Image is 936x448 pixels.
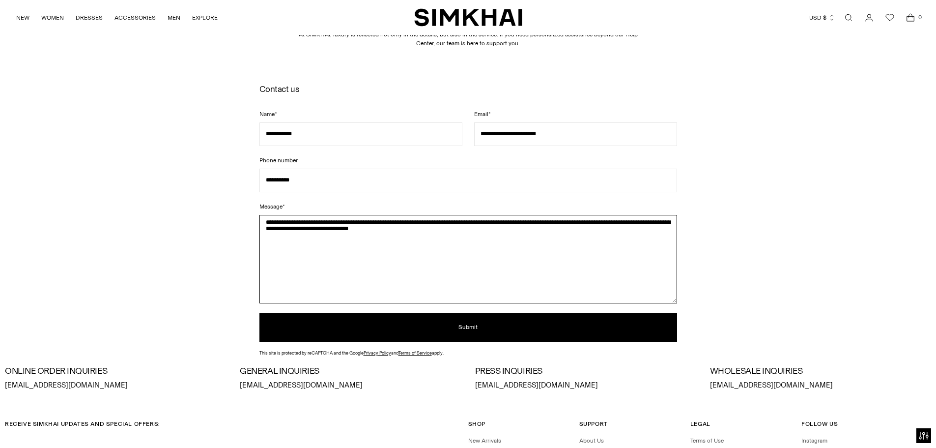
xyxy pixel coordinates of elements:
span: Legal [690,420,710,427]
h3: PRESS INQUIRIES [475,366,696,376]
a: Open search modal [839,8,858,28]
p: [EMAIL_ADDRESS][DOMAIN_NAME] [475,380,696,391]
h3: GENERAL INQUIRIES [240,366,461,376]
a: Open cart modal [901,8,920,28]
p: At SIMKHAI, luxury is reflected not only in the details, but also in the service. If you need per... [296,30,640,74]
label: Email [474,110,677,119]
a: DRESSES [76,7,103,29]
button: USD $ [809,7,835,29]
p: [EMAIL_ADDRESS][DOMAIN_NAME] [5,380,226,391]
span: Follow Us [801,420,838,427]
span: RECEIVE SIMKHAI UPDATES AND SPECIAL OFFERS: [5,420,160,427]
a: NEW [16,7,29,29]
p: [EMAIL_ADDRESS][DOMAIN_NAME] [240,380,461,391]
h3: ONLINE ORDER INQUIRIES [5,366,226,376]
button: Submit [259,313,677,342]
a: Instagram [801,437,827,444]
h3: WHOLESALE INQUIRIES [710,366,931,376]
span: Shop [468,420,485,427]
a: Terms of Service [398,350,432,356]
a: About Us [579,437,604,444]
label: Message [259,202,677,211]
a: Go to the account page [859,8,879,28]
a: Privacy Policy [364,350,391,356]
span: 0 [915,13,924,22]
a: New Arrivals [468,437,501,444]
a: ACCESSORIES [114,7,156,29]
a: EXPLORE [192,7,218,29]
a: Terms of Use [690,437,724,444]
label: Name [259,110,462,119]
a: SIMKHAI [414,8,522,27]
a: WOMEN [41,7,64,29]
a: Wishlist [880,8,900,28]
p: [EMAIL_ADDRESS][DOMAIN_NAME] [710,380,931,391]
label: Phone number [259,156,677,165]
div: This site is protected by reCAPTCHA and the Google and apply. [259,350,677,357]
h2: Contact us [259,84,677,93]
a: MEN [168,7,180,29]
iframe: Sign Up via Text for Offers [8,411,99,440]
span: Support [579,420,608,427]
